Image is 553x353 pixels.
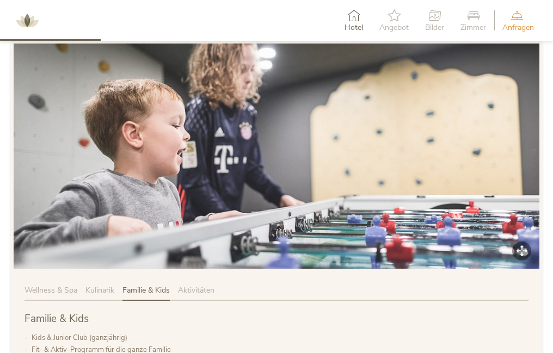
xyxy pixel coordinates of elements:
span: Familie & Kids [24,312,89,326]
span: Bilder [425,24,444,32]
span: Wellness & Spa [24,285,77,295]
span: Angebot [379,24,409,32]
span: Aktivitäten [178,285,214,295]
span: Kulinarik [85,285,114,295]
span: Familie & Kids [122,285,170,295]
span: Zimmer [460,24,486,32]
span: Hotel [345,24,363,32]
li: Kids & Junior Club (ganzjährig) [32,332,529,344]
img: AMONTI & LUNARIS Wellnessresort [11,4,44,37]
a: AMONTI & LUNARIS Wellnessresort [11,16,44,24]
span: Anfragen [502,24,534,32]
